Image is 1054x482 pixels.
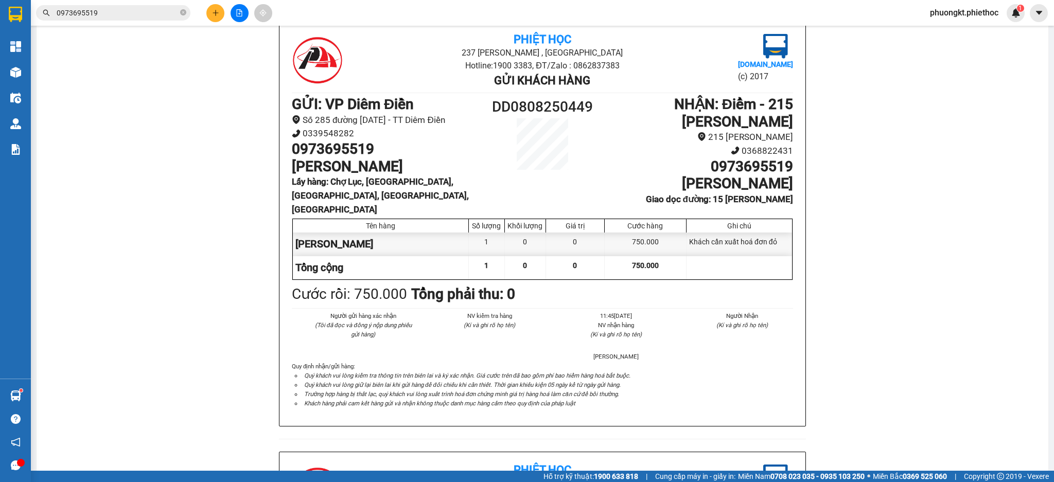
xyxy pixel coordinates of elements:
span: environment [697,132,706,141]
li: Hotline: 1900 3383, ĐT/Zalo : 0862837383 [375,59,709,72]
h1: DD0808250449 [480,96,605,118]
img: logo-vxr [9,7,22,22]
i: Trường hợp hàng bị thất lạc, quý khách vui lòng xuất trình hoá đơn chứng minh giá trị hàng hoá là... [304,390,619,398]
li: Người gửi hàng xác nhận [312,311,414,320]
span: caret-down [1034,8,1044,17]
button: caret-down [1030,4,1048,22]
div: Giá trị [549,222,602,230]
span: file-add [236,9,243,16]
span: | [955,471,956,482]
li: Người Nhận [692,311,794,320]
li: 0368822431 [605,144,793,158]
i: Khách hàng phải cam kết hàng gửi và nhận không thuộc danh mục hàng cấm theo quy định của pháp luật [304,400,575,407]
div: Khối lượng [507,222,543,230]
span: phuongkt.phiethoc [922,6,1007,19]
b: GỬI : VP Diêm Điền [292,96,414,113]
h1: [PERSON_NAME] [605,175,793,192]
li: NV kiểm tra hàng [439,311,541,320]
span: copyright [997,473,1004,480]
i: (Tôi đã đọc và đồng ý nộp dung phiếu gửi hàng) [315,322,412,338]
button: plus [206,4,224,22]
span: | [646,471,647,482]
div: 0 [505,233,546,256]
img: warehouse-icon [10,67,21,78]
img: warehouse-icon [10,390,21,401]
span: environment [292,115,301,124]
div: Quy định nhận/gửi hàng : [292,362,793,408]
span: close-circle [180,8,186,18]
span: plus [212,9,219,16]
div: 1 [469,233,505,256]
img: logo.jpg [763,34,788,59]
li: 11:45[DATE] [565,311,667,320]
h1: 0973695519 [292,140,480,158]
li: [PERSON_NAME] [565,352,667,361]
span: Miền Bắc [873,471,947,482]
span: 1 [484,261,488,270]
i: (Kí và ghi rõ họ tên) [590,331,642,338]
div: 750.000 [605,233,687,256]
div: Số lượng [471,222,502,230]
span: 0 [523,261,527,270]
b: Phiệt Học [514,463,571,476]
h1: 0973695519 [605,158,793,175]
img: logo.jpg [292,34,343,85]
i: Quý khách vui lòng kiểm tra thông tin trên biên lai và ký xác nhận. Giá cước trên đã bao gồm phí ... [304,372,630,379]
li: Số 285 đường [DATE] - TT Diêm Điền [292,113,480,127]
sup: 1 [20,389,23,392]
span: 1 [1018,5,1022,12]
span: phone [292,129,301,138]
span: Cung cấp máy in - giấy in: [655,471,735,482]
strong: 0369 525 060 [903,472,947,480]
strong: 0708 023 035 - 0935 103 250 [770,472,865,480]
img: warehouse-icon [10,118,21,129]
i: Quý khách vui lòng giữ lại biên lai khi gửi hàng để đối chiếu khi cần thiết. Thời gian khiếu kiện... [304,381,621,388]
li: 215 [PERSON_NAME] [605,130,793,144]
span: question-circle [11,414,21,424]
div: [PERSON_NAME] [293,233,469,256]
img: icon-new-feature [1011,8,1021,17]
b: Lấy hàng : Chợ Lục, [GEOGRAPHIC_DATA], [GEOGRAPHIC_DATA], [GEOGRAPHIC_DATA], [GEOGRAPHIC_DATA] [292,176,469,214]
b: Tổng phải thu: 0 [411,285,515,302]
span: aim [259,9,267,16]
button: aim [254,4,272,22]
img: dashboard-icon [10,41,21,52]
span: message [11,460,21,470]
b: [DOMAIN_NAME] [738,60,793,68]
li: (c) 2017 [738,70,793,83]
div: Cước hàng [607,222,683,230]
img: solution-icon [10,144,21,155]
i: (Kí và ghi rõ họ tên) [716,322,768,329]
sup: 1 [1017,5,1024,12]
div: Khách cần xuất hoá đơn đỏ [687,233,792,256]
span: 0 [573,261,577,270]
h1: [PERSON_NAME] [292,158,480,175]
div: Ghi chú [689,222,789,230]
span: notification [11,437,21,447]
span: search [43,9,50,16]
span: phone [731,146,740,155]
div: Cước rồi : 750.000 [292,283,407,306]
strong: 1900 633 818 [594,472,638,480]
span: ⚪️ [867,474,870,478]
li: 0339548282 [292,127,480,140]
span: Miền Nam [738,471,865,482]
b: NHẬN : Điểm - 215 [PERSON_NAME] [674,96,793,130]
b: Phiệt Học [514,33,571,46]
div: Tên hàng [295,222,466,230]
div: 0 [546,233,605,256]
button: file-add [231,4,249,22]
b: Gửi khách hàng [494,74,590,87]
input: Tìm tên, số ĐT hoặc mã đơn [57,7,178,19]
li: 237 [PERSON_NAME] , [GEOGRAPHIC_DATA] [375,46,709,59]
i: (Kí và ghi rõ họ tên) [464,322,515,329]
li: NV nhận hàng [565,320,667,330]
span: close-circle [180,9,186,15]
span: Tổng cộng [295,261,343,274]
span: Hỗ trợ kỹ thuật: [543,471,638,482]
span: 750.000 [632,261,659,270]
b: Giao dọc đường: 15 [PERSON_NAME] [646,194,793,204]
img: warehouse-icon [10,93,21,103]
